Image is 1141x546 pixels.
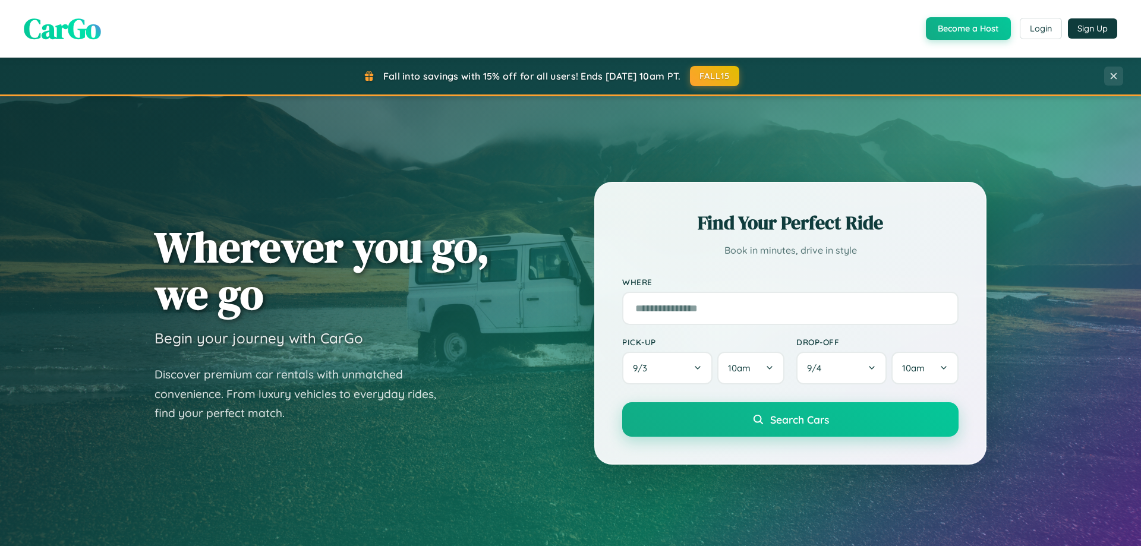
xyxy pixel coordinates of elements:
[891,352,959,384] button: 10am
[796,352,887,384] button: 9/4
[717,352,784,384] button: 10am
[622,210,959,236] h2: Find Your Perfect Ride
[926,17,1011,40] button: Become a Host
[155,365,452,423] p: Discover premium car rentals with unmatched convenience. From luxury vehicles to everyday rides, ...
[622,337,784,347] label: Pick-up
[622,402,959,437] button: Search Cars
[622,277,959,287] label: Where
[728,362,751,374] span: 10am
[155,223,490,317] h1: Wherever you go, we go
[902,362,925,374] span: 10am
[622,242,959,259] p: Book in minutes, drive in style
[690,66,740,86] button: FALL15
[633,362,653,374] span: 9 / 3
[383,70,681,82] span: Fall into savings with 15% off for all users! Ends [DATE] 10am PT.
[796,337,959,347] label: Drop-off
[155,329,363,347] h3: Begin your journey with CarGo
[770,413,829,426] span: Search Cars
[1068,18,1117,39] button: Sign Up
[24,9,101,48] span: CarGo
[622,352,713,384] button: 9/3
[1020,18,1062,39] button: Login
[807,362,827,374] span: 9 / 4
